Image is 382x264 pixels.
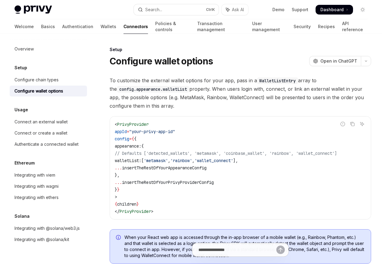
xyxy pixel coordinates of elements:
a: Connectors [124,19,148,34]
span: PrivyProvider [120,209,151,214]
span: [ [141,158,144,163]
button: Report incorrect code [339,120,347,128]
span: </ [115,209,120,214]
a: Connect or create a wallet [10,128,87,139]
svg: Info [116,235,122,241]
div: Integrating with @solana/kit [14,236,69,243]
a: Integrating with @solana/web3.js [10,223,87,234]
a: Integrating with ethers [10,192,87,203]
a: Integrating with @solana/kit [10,234,87,245]
button: Toggle dark mode [358,5,368,15]
button: Copy the contents from the code block [348,120,356,128]
div: Connect an external wallet [14,118,68,125]
div: Search... [145,6,162,13]
span: walletList: [115,158,141,163]
a: Policies & controls [155,19,190,34]
div: Connect or create a wallet [14,129,67,137]
a: Authenticate a connected wallet [10,139,87,150]
button: Open in ChatGPT [309,56,361,66]
div: Overview [14,45,34,53]
button: Open search [134,4,219,15]
code: config.appearance.walletList [117,86,189,93]
span: 'wallet_connect' [194,158,233,163]
span: , [192,158,194,163]
span: ... [115,165,122,171]
span: Open in ChatGPT [320,58,357,64]
span: // Defaults ['detected_wallets', 'metamask', 'coinbase_wallet', 'rainbow', 'wallet_connect'] [115,151,337,156]
h5: Setup [14,64,27,71]
a: Integrating with viem [10,170,87,181]
a: Overview [10,44,87,54]
a: User management [252,19,286,34]
span: { [134,136,136,142]
div: Integrating with viem [14,171,55,179]
span: children [117,201,136,207]
a: Recipes [318,19,335,34]
a: Support [292,7,308,13]
h5: Usage [14,106,28,113]
a: Transaction management [197,19,245,34]
span: When your React web app is accessed through the in-app browser of a mobile wallet (e.g., Rainbow,... [124,234,365,259]
h5: Solana [14,213,30,220]
span: = [129,136,132,142]
span: = [127,129,129,134]
div: Setup [110,47,371,53]
button: Toggle assistant panel [222,4,248,15]
a: Wallets [101,19,116,34]
a: Connect an external wallet [10,116,87,127]
div: Integrating with @solana/web3.js [14,225,80,232]
div: Authenticate a connected wallet [14,141,79,148]
span: } [117,187,120,192]
a: Basics [41,19,55,34]
span: , [168,158,170,163]
span: To customize the external wallet options for your app, pass in a array to the property. When user... [110,76,371,110]
span: insertTheRestOfYourAppearanceConfig [122,165,207,171]
span: PrivyProvider [117,122,149,127]
button: Send message [276,246,285,254]
input: Ask a question... [198,243,276,256]
span: { [141,143,144,149]
span: "your-privy-app-id" [129,129,175,134]
a: API reference [342,19,368,34]
span: Ask AI [232,7,244,13]
code: WalletListEntry [257,77,298,84]
span: 'metamask' [144,158,168,163]
span: insertTheRestOfYourPrivyProviderConfig [122,180,214,185]
span: config [115,136,129,142]
a: Configure chain types [10,74,87,85]
div: Integrating with wagmi [14,183,59,190]
span: appId [115,129,127,134]
h5: Ethereum [14,159,35,167]
div: Configure chain types [14,76,59,83]
img: light logo [14,5,52,14]
span: appearance: [115,143,141,149]
span: } [136,201,139,207]
span: > [151,209,153,214]
div: Configure wallet options [14,87,63,95]
span: }, [115,172,120,178]
span: { [115,201,117,207]
h1: Configure wallet options [110,56,213,67]
a: Dashboard [316,5,353,15]
a: Configure wallet options [10,86,87,96]
a: Security [294,19,311,34]
button: Ask AI [358,120,366,128]
span: < [115,122,117,127]
span: { [132,136,134,142]
span: ], [233,158,238,163]
span: } [115,187,117,192]
span: ... [115,180,122,185]
a: Integrating with wagmi [10,181,87,192]
span: > [115,194,117,200]
span: Ctrl K [206,7,215,12]
div: Integrating with ethers [14,194,59,201]
a: Authentication [62,19,93,34]
a: Welcome [14,19,34,34]
span: Dashboard [320,7,344,13]
span: 'rainbow' [170,158,192,163]
a: Demo [272,7,284,13]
